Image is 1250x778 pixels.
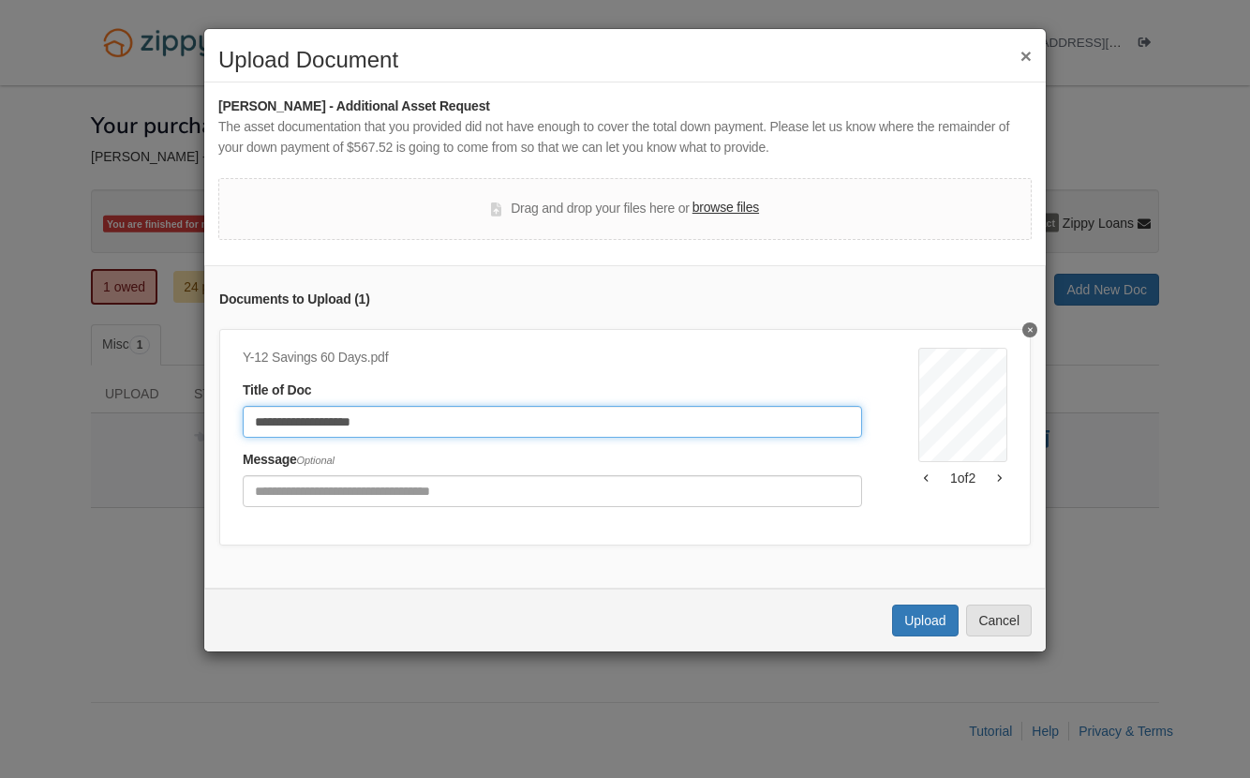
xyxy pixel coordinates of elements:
button: × [1020,46,1032,66]
input: Document Title [243,406,862,438]
div: [PERSON_NAME] - Additional Asset Request [218,97,1032,117]
div: Drag and drop your files here or [491,198,759,220]
button: Upload [892,605,958,636]
input: Include any comments on this document [243,475,862,507]
button: Delete y-12 Savings Account [1022,322,1037,337]
button: Cancel [966,605,1032,636]
div: The asset documentation that you provided did not have enough to cover the total down payment. Pl... [218,117,1032,158]
div: 1 of 2 [918,469,1007,487]
span: Optional [297,455,335,466]
h2: Upload Document [218,48,1032,72]
label: Message [243,450,335,471]
label: Title of Doc [243,381,311,401]
div: Y-12 Savings 60 Days.pdf [243,348,862,368]
label: browse files [692,198,759,218]
div: Documents to Upload ( 1 ) [219,290,1031,310]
